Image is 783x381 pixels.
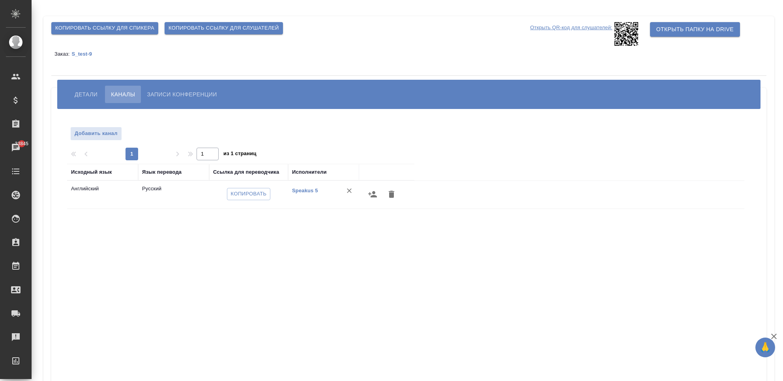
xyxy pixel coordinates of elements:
td: Английский [67,181,138,208]
button: Копировать [227,188,271,200]
div: Ссылка для переводчика [213,168,279,176]
div: Исходный язык [71,168,112,176]
span: Каналы [111,90,135,99]
span: Добавить канал [75,129,118,138]
button: Удалить канал [382,185,401,204]
div: Исполнители [292,168,327,176]
a: S_test-9 [71,51,98,57]
a: 33845 [2,138,30,158]
button: Удалить [343,185,355,197]
p: Открыть QR-код для слушателей: [530,22,612,46]
button: 🙏 [755,338,775,357]
a: Speakus 5 [292,188,318,193]
p: Заказ: [54,51,71,57]
span: Записи конференции [147,90,217,99]
button: Копировать ссылку для слушателей [165,22,283,34]
button: Копировать ссылку для спикера [51,22,158,34]
button: Добавить канал [70,127,122,141]
span: из 1 страниц [223,149,257,160]
span: Открыть папку на Drive [656,24,734,34]
button: Открыть папку на Drive [650,22,740,37]
span: Копировать [231,190,267,199]
td: Русский [138,181,209,208]
span: Копировать ссылку для слушателей [169,24,279,33]
button: Назначить исполнителей [363,185,382,204]
span: 🙏 [759,339,772,356]
span: 33845 [10,140,33,148]
span: Копировать ссылку для спикера [55,24,154,33]
span: Детали [75,90,97,99]
div: Язык перевода [142,168,182,176]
